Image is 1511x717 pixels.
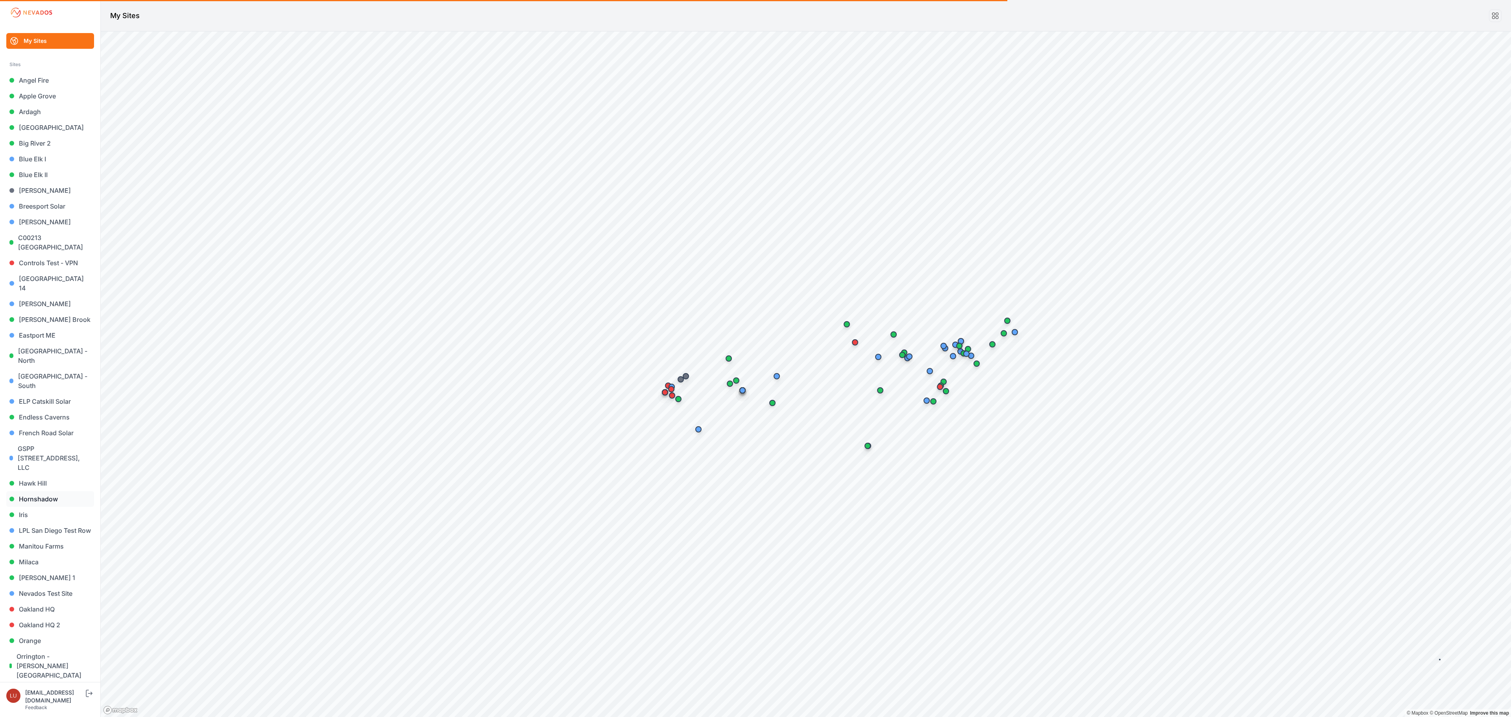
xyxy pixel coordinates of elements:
div: Map marker [657,384,673,400]
a: Iris [6,507,94,523]
a: Endless Caverns [6,409,94,425]
canvas: Map [101,31,1511,717]
div: Map marker [886,327,901,342]
a: Blue Elk II [6,167,94,183]
div: Map marker [933,378,949,394]
a: Hawk Hill [6,475,94,491]
div: Map marker [870,349,886,365]
a: Breesport Solar [6,198,94,214]
a: Apple Grove [6,88,94,104]
div: Map marker [896,345,912,360]
div: Map marker [959,346,974,362]
a: Oakland HQ [6,601,94,617]
a: Blue Elk I [6,151,94,167]
a: My Sites [6,33,94,49]
div: Map marker [945,348,961,364]
img: Nevados [9,6,54,19]
a: [PERSON_NAME] Brook [6,312,94,327]
a: Mapbox logo [103,706,138,715]
div: Map marker [960,341,976,357]
div: Map marker [847,334,863,350]
div: Map marker [735,383,750,398]
a: C00213 [GEOGRAPHIC_DATA] [6,230,94,255]
a: Mapbox [1407,710,1428,716]
img: luke.beaumont@nevados.solar [6,689,20,703]
a: Hornshadow [6,491,94,507]
a: [PERSON_NAME] [6,214,94,230]
a: [GEOGRAPHIC_DATA] [6,120,94,135]
div: Map marker [660,378,676,394]
div: Map marker [673,371,689,387]
div: Map marker [951,338,967,354]
div: Map marker [663,381,679,397]
div: Map marker [969,356,985,371]
a: Orrington - [PERSON_NAME][GEOGRAPHIC_DATA] [6,649,94,683]
div: Map marker [721,351,737,366]
div: Map marker [936,338,951,354]
a: [PERSON_NAME] [6,296,94,312]
a: French Road Solar [6,425,94,441]
a: Milaca [6,554,94,570]
a: Map feedback [1470,710,1509,716]
a: Angel Fire [6,72,94,88]
a: Nevados Test Site [6,586,94,601]
div: Map marker [936,374,951,390]
div: Map marker [922,363,938,379]
div: Map marker [919,393,935,408]
div: Map marker [769,368,785,384]
div: Map marker [664,379,680,395]
div: Map marker [765,395,780,411]
h1: My Sites [110,10,140,21]
a: [GEOGRAPHIC_DATA] 14 [6,271,94,296]
div: Map marker [948,337,963,353]
div: Map marker [872,383,888,398]
div: Map marker [678,368,694,384]
div: Map marker [925,394,941,409]
a: Feedback [25,704,47,710]
div: Map marker [953,333,969,349]
div: Map marker [860,438,876,454]
a: Manitou Farms [6,538,94,554]
a: LPL San Diego Test Row [6,523,94,538]
a: Big River 2 [6,135,94,151]
div: Map marker [901,349,917,364]
a: [GEOGRAPHIC_DATA] - North [6,343,94,368]
div: Map marker [839,316,855,332]
div: Map marker [999,313,1015,329]
a: Controls Test - VPN [6,255,94,271]
div: Map marker [985,336,1000,352]
div: Sites [9,60,91,69]
div: Map marker [722,376,738,392]
a: Ardagh [6,104,94,120]
div: Map marker [691,421,706,437]
a: Eastport ME [6,327,94,343]
a: [PERSON_NAME] 1 [6,570,94,586]
a: GSPP [STREET_ADDRESS], LLC [6,441,94,475]
a: Oakland HQ 2 [6,617,94,633]
a: [PERSON_NAME] [6,183,94,198]
a: ELP Catskill Solar [6,394,94,409]
div: [EMAIL_ADDRESS][DOMAIN_NAME] [25,689,84,704]
div: Map marker [894,347,910,363]
div: Map marker [1007,324,1023,340]
a: [GEOGRAPHIC_DATA] - South [6,368,94,394]
div: Map marker [996,325,1012,341]
div: Map marker [932,379,948,395]
a: OpenStreetMap [1430,710,1468,716]
div: Map marker [728,373,744,388]
a: Orange [6,633,94,649]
